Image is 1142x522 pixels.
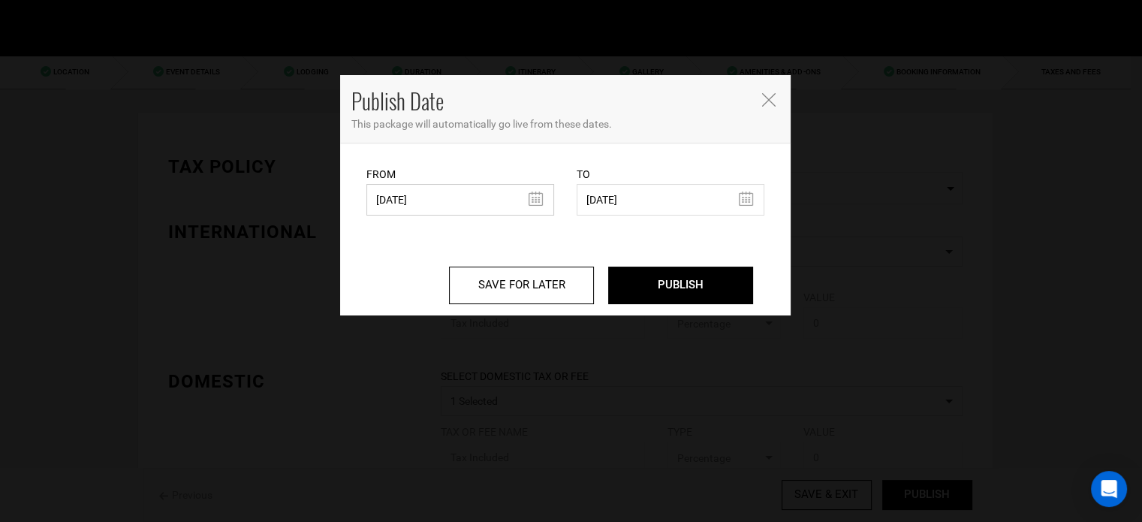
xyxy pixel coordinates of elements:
h4: Publish Date [351,86,749,116]
input: PUBLISH [608,267,753,304]
p: This package will automatically go live from these dates. [351,116,779,131]
input: SAVE FOR LATER [449,267,594,304]
div: Open Intercom Messenger [1091,471,1127,507]
input: Select End Date [577,184,764,216]
input: Select From Date [366,184,554,216]
label: From [366,167,396,182]
label: To [577,167,590,182]
button: Close [761,91,776,107]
